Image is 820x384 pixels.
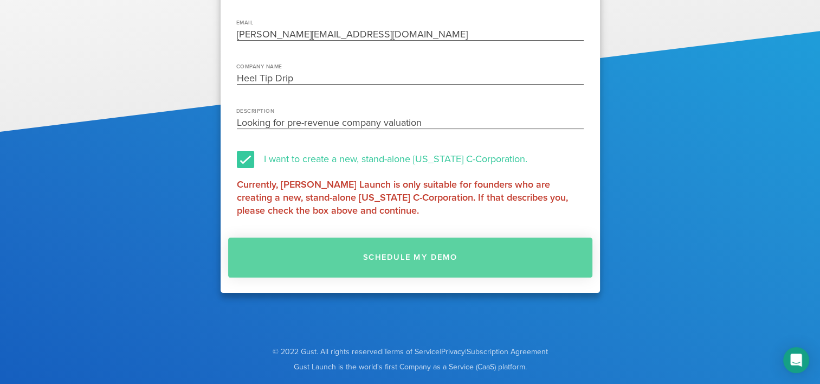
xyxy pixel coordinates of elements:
[384,347,440,356] a: Terms of Service
[236,21,254,25] label: Email
[242,362,578,372] span: Gust Launch is the world's first Company as a Service (CaaS) platform.
[236,65,282,69] label: Company Name
[236,109,275,114] label: Description
[783,347,809,373] div: Open Intercom Messenger
[228,238,592,278] button: Schedule my demo
[237,151,584,167] label: I want to create a new, stand-alone [US_STATE] C-Corporation.
[467,347,548,356] a: Subscription Agreement
[273,347,382,356] span: © 2022 Gust. All rights reserved
[441,347,465,356] a: Privacy
[231,336,589,383] div: | | |
[237,178,584,217] p: Currently, [PERSON_NAME] Launch is only suitable for founders who are creating a new, stand-alone...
